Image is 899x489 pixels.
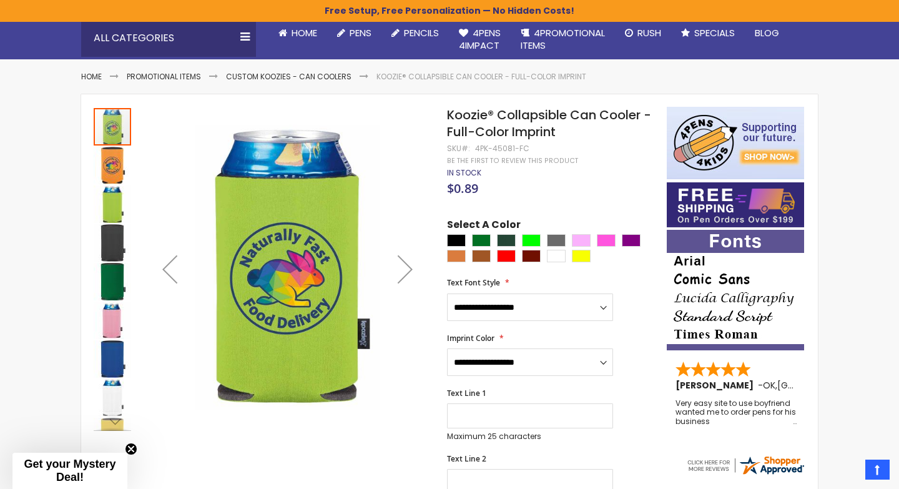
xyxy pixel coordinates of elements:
[381,19,449,47] a: Pencils
[447,168,481,178] div: Availability
[447,277,500,288] span: Text Font Style
[459,26,501,52] span: 4Pens 4impact
[667,107,804,179] img: 4pens 4 kids
[667,230,804,350] img: font-personalization-examples
[94,340,131,378] img: Koozie® Collapsible Can Cooler - Full-Color Imprint
[268,19,327,47] a: Home
[94,107,132,146] div: Koozie® Collapsible Can Cooler - Full-Color Imprint
[447,432,613,442] p: Maximum 25 characters
[447,143,470,154] strong: SKU
[685,454,805,477] img: 4pens.com widget logo
[622,234,641,247] div: Purple
[94,184,132,223] div: Koozie® Collapsible Can Cooler - Full-Color Imprint
[615,19,671,47] a: Rush
[547,234,566,247] div: Grey
[447,388,486,398] span: Text Line 1
[127,71,201,82] a: Promotional Items
[685,468,805,479] a: 4pens.com certificate URL
[292,26,317,39] span: Home
[350,26,371,39] span: Pens
[94,378,132,417] div: Koozie® Collapsible Can Cooler - Full-Color Imprint
[671,19,745,47] a: Specials
[94,262,132,300] div: Koozie® Collapsible Can Cooler - Full-Color Imprint
[380,107,430,431] div: Next
[522,234,541,247] div: Lime Green
[547,250,566,262] div: White
[94,147,131,184] img: Koozie® Collapsible Can Cooler - Full-Color Imprint
[572,234,591,247] div: Light Pink
[447,234,466,247] div: Black
[745,19,789,47] a: Blog
[376,72,586,82] li: Koozie® Collapsible Can Cooler - Full-Color Imprint
[94,224,131,262] img: Koozie® Collapsible Can Cooler - Full-Color Imprint
[777,379,869,392] span: [GEOGRAPHIC_DATA]
[81,19,256,57] div: All Categories
[447,167,481,178] span: In stock
[521,26,605,52] span: 4PROMOTIONAL ITEMS
[755,26,779,39] span: Blog
[865,460,890,480] a: Top
[694,26,735,39] span: Specials
[472,234,491,247] div: Green
[447,156,578,165] a: Be the first to review this product
[447,333,494,343] span: Imprint Color
[675,399,797,426] div: Very easy site to use boyfriend wanted me to order pens for his business
[675,379,758,392] span: [PERSON_NAME]
[758,379,869,392] span: - ,
[12,453,127,489] div: Get your Mystery Deal!Close teaser
[81,71,102,82] a: Home
[637,26,661,39] span: Rush
[472,250,491,262] div: Burnt Orange
[94,146,132,184] div: Koozie® Collapsible Can Cooler - Full-Color Imprint
[94,412,131,431] div: Next
[226,71,351,82] a: Custom Koozies - Can Coolers
[94,263,131,300] img: Koozie® Collapsible Can Cooler - Full-Color Imprint
[94,223,132,262] div: Koozie® Collapsible Can Cooler - Full-Color Imprint
[125,443,137,455] button: Close teaser
[449,19,511,60] a: 4Pens4impact
[447,106,651,141] span: Koozie® Collapsible Can Cooler - Full-Color Imprint
[327,19,381,47] a: Pens
[522,250,541,262] div: Maroon
[404,26,439,39] span: Pencils
[145,125,430,410] img: Koozie® Collapsible Can Cooler - Full-Color Imprint
[763,379,775,392] span: OK
[497,234,516,247] div: Hunter Green
[145,107,195,431] div: Previous
[447,218,521,235] span: Select A Color
[572,250,591,262] div: Yellow
[475,144,529,154] div: 4PK-45081-FC
[447,180,478,197] span: $0.89
[511,19,615,60] a: 4PROMOTIONALITEMS
[94,300,132,339] div: Koozie® Collapsible Can Cooler - Full-Color Imprint
[597,234,616,247] div: Pink
[24,458,115,483] span: Get your Mystery Deal!
[447,453,486,464] span: Text Line 2
[497,250,516,262] div: Red
[667,182,804,227] img: Free shipping on orders over $199
[447,250,466,262] div: Bright Orange
[94,379,131,417] img: Koozie® Collapsible Can Cooler - Full-Color Imprint
[94,339,132,378] div: Koozie® Collapsible Can Cooler - Full-Color Imprint
[94,302,131,339] img: Koozie® Collapsible Can Cooler - Full-Color Imprint
[94,185,131,223] img: Koozie® Collapsible Can Cooler - Full-Color Imprint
